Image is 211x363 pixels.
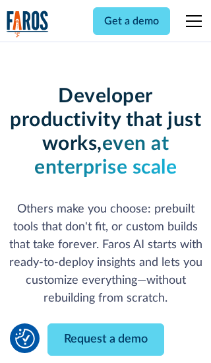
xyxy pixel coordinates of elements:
a: home [7,11,49,38]
strong: even at enterprise scale [34,134,177,178]
div: menu [178,5,204,37]
a: Get a demo [93,7,170,35]
img: Revisit consent button [15,329,35,348]
p: Others make you choose: prebuilt tools that don't fit, or custom builds that take forever. Faros ... [7,201,205,308]
a: Request a demo [47,323,164,356]
img: Logo of the analytics and reporting company Faros. [7,11,49,38]
button: Cookie Settings [15,329,35,348]
strong: Developer productivity that just works, [10,86,201,154]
